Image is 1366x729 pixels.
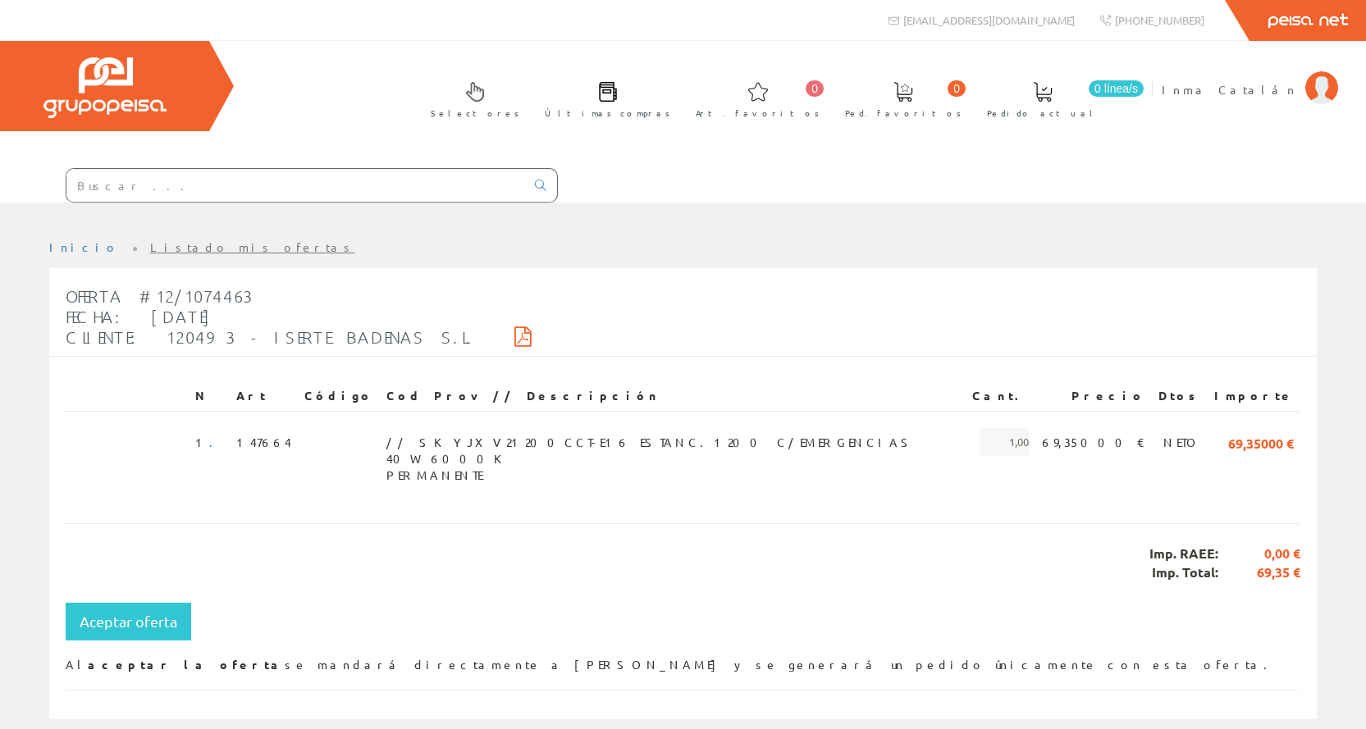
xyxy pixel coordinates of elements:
[230,381,298,411] th: Art
[66,603,191,640] button: Aceptar oferta
[545,105,670,121] span: Últimas compras
[88,657,285,672] strong: aceptar la oferta
[514,330,532,342] i: Descargar PDF
[43,57,167,118] img: Grupo Peisa
[1089,80,1144,97] span: 0 línea/s
[298,381,380,411] th: Código
[195,428,223,456] span: 1
[845,105,962,121] span: Ped. favoritos
[987,105,1099,121] span: Pedido actual
[1162,81,1297,98] span: Inma Catalán
[189,381,230,411] th: N
[1152,381,1208,411] th: Dtos
[966,381,1035,411] th: Cant.
[1042,428,1145,456] span: 69,35000 €
[903,13,1075,27] span: [EMAIL_ADDRESS][DOMAIN_NAME]
[380,381,966,411] th: Cod Prov // Descripción
[696,105,820,121] span: Art. favoritos
[431,105,519,121] span: Selectores
[1228,428,1294,456] span: 69,35000 €
[1162,68,1338,84] a: Inma Catalán
[1218,563,1300,582] span: 69,35 €
[980,428,1029,456] span: 1,00
[66,523,1300,603] div: Imp. RAEE: Imp. Total:
[1115,13,1204,27] span: [PHONE_NUMBER]
[1163,428,1201,456] span: NETO
[1208,381,1300,411] th: Importe
[49,239,119,254] a: Inicio
[806,80,824,97] span: 0
[1218,544,1300,563] span: 0,00 €
[66,169,525,202] input: Buscar ...
[209,435,223,449] a: .
[236,428,291,456] span: 147664
[150,239,355,254] a: Listado mis ofertas
[66,286,475,347] span: Oferta #12/1074463 Fecha: [DATE] Cliente: 120493 - ISERTE BADENAS S.L.
[948,80,966,97] span: 0
[66,603,1300,673] form: Al se mandará directamente a [PERSON_NAME] y se generará un pedido únicamente con esta oferta.
[528,68,678,128] a: Últimas compras
[1035,381,1152,411] th: Precio
[386,428,959,456] span: // SKYJXV21200CCT-E16 ESTANC.1200 C/EMERGENCIAS 40W 6000K PERMANENTE
[414,68,528,128] a: Selectores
